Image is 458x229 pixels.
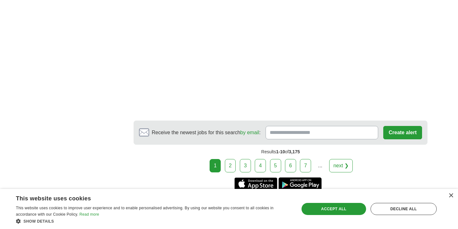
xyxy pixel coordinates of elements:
a: next ❯ [329,159,353,172]
div: ... [314,159,327,172]
span: 3,175 [289,149,300,154]
span: 1-10 [276,149,285,154]
a: by email [240,130,259,135]
span: Receive the newest jobs for this search : [152,129,260,136]
button: Create alert [383,126,422,139]
div: Decline all [371,203,437,215]
div: Accept all [302,203,366,215]
a: 7 [300,159,311,172]
div: Close [448,193,453,198]
a: Read more, opens a new window [80,212,99,217]
a: 4 [255,159,266,172]
div: 1 [210,159,221,172]
div: This website uses cookies [16,193,275,202]
div: Show details [16,218,291,224]
span: Show details [24,219,54,224]
a: Get the iPhone app [234,177,277,190]
a: 6 [285,159,296,172]
a: 3 [240,159,251,172]
a: 2 [225,159,236,172]
div: Results of [134,145,427,159]
span: This website uses cookies to improve user experience and to enable personalised advertising. By u... [16,206,274,217]
a: Get the Android app [279,177,322,190]
a: 5 [270,159,281,172]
